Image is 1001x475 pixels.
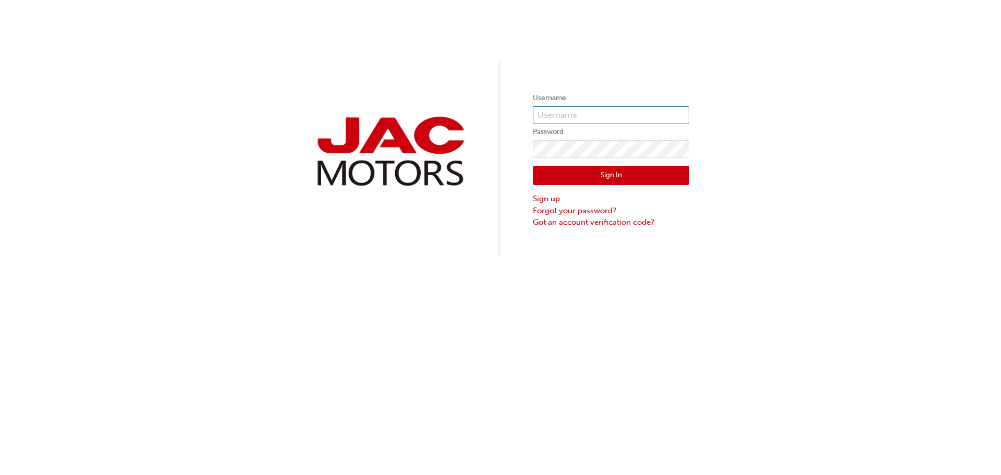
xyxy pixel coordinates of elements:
a: Got an account verification code? [533,216,689,228]
label: Username [533,92,689,104]
label: Password [533,126,689,138]
a: Forgot your password? [533,205,689,217]
a: Sign up [533,193,689,205]
input: Username [533,106,689,124]
button: Sign In [533,166,689,186]
img: jac-portal [312,113,468,190]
